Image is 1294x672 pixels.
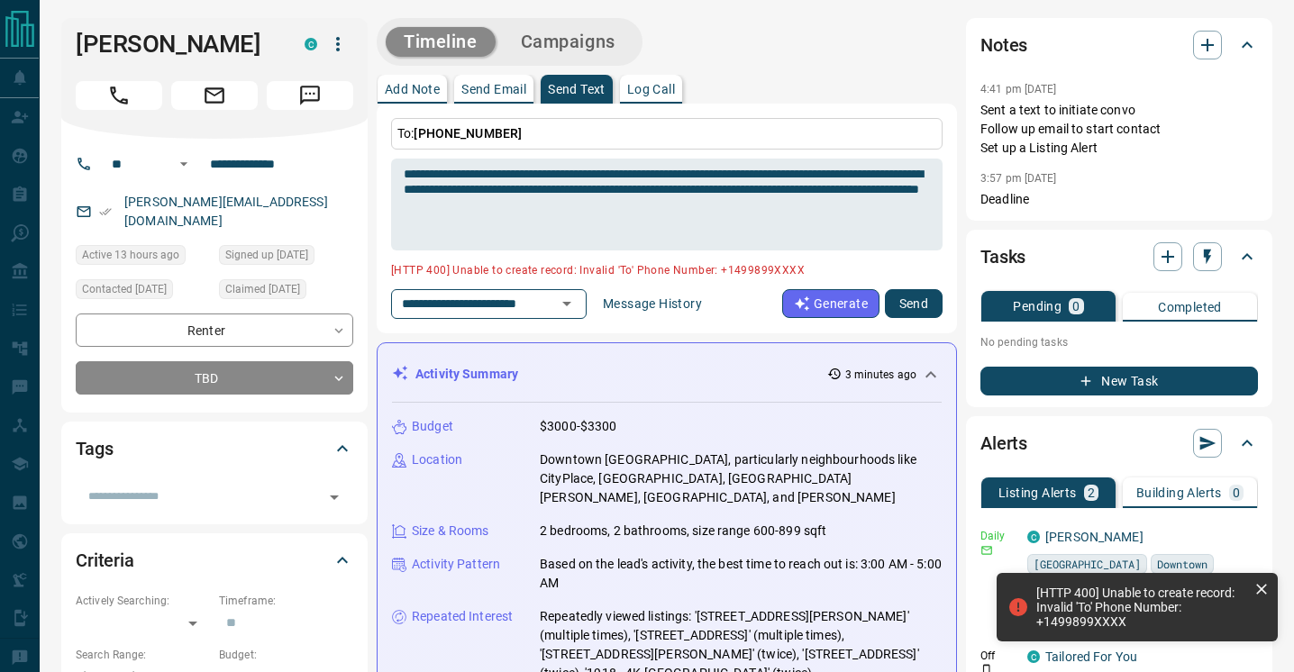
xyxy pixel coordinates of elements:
p: Activity Summary [415,365,518,384]
div: Criteria [76,539,353,582]
span: Downtown [1157,555,1207,573]
div: Renter [76,313,353,347]
p: Send Email [461,83,526,95]
h2: Criteria [76,546,134,575]
p: 3 minutes ago [845,367,916,383]
h1: [PERSON_NAME] [76,30,278,59]
p: Send Text [548,83,606,95]
p: [HTTP 400] Unable to create record: Invalid 'To' Phone Number: +1499899XXXX [391,262,943,280]
p: Search Range: [76,647,210,663]
button: Message History [592,289,713,318]
p: Completed [1158,301,1222,313]
h2: Tasks [980,242,1025,271]
div: Sat Oct 04 2025 [76,279,210,304]
h2: Tags [76,434,113,463]
p: 2 [1088,486,1095,499]
a: [PERSON_NAME][EMAIL_ADDRESS][DOMAIN_NAME] [124,195,328,228]
p: Actively Searching: [76,593,210,609]
div: Activity Summary3 minutes ago [392,358,942,391]
span: [PHONE_NUMBER] [414,126,522,141]
p: Building Alerts [1136,486,1222,499]
div: Notes [980,23,1258,67]
h2: Alerts [980,429,1027,458]
p: 2 bedrooms, 2 bathrooms, size range 600-899 sqft [540,522,826,540]
span: Claimed [DATE] [225,280,300,298]
button: Timeline [386,27,496,57]
span: Call [76,81,162,110]
div: Tasks [980,235,1258,278]
span: Active 13 hours ago [82,246,179,264]
p: Repeated Interest [412,607,513,626]
button: Campaigns [503,27,633,57]
p: 0 [1072,300,1080,313]
p: To: [391,118,943,150]
span: Signed up [DATE] [225,246,308,264]
p: Off [980,648,1016,664]
h2: Notes [980,31,1027,59]
div: TBD [76,361,353,395]
p: Listing Alerts [998,486,1077,499]
p: Location [412,450,462,469]
div: condos.ca [305,38,317,50]
span: Contacted [DATE] [82,280,167,298]
a: [PERSON_NAME] [1045,530,1144,544]
div: Sun Oct 12 2025 [76,245,210,270]
button: Generate [782,289,879,318]
button: New Task [980,367,1258,395]
p: Downtown [GEOGRAPHIC_DATA], particularly neighbourhoods like CityPlace, [GEOGRAPHIC_DATA], [GEOGR... [540,450,942,507]
p: Pending [1013,300,1062,313]
div: Sat Oct 04 2025 [219,279,353,304]
p: 0 [1233,486,1240,499]
p: No pending tasks [980,329,1258,356]
span: [GEOGRAPHIC_DATA] [1034,555,1141,573]
p: Budget: [219,647,353,663]
p: 4:41 pm [DATE] [980,83,1057,95]
div: [HTTP 400] Unable to create record: Invalid 'To' Phone Number: +1499899XXXX [1036,586,1247,629]
p: Timeframe: [219,593,353,609]
div: Tags [76,427,353,470]
svg: Email Verified [99,205,112,218]
p: $3000-$3300 [540,417,616,436]
button: Send [885,289,943,318]
button: Open [554,291,579,316]
p: Budget [412,417,453,436]
p: Size & Rooms [412,522,489,540]
div: Sat Oct 04 2025 [219,245,353,270]
p: Add Note [385,83,440,95]
div: Alerts [980,422,1258,465]
button: Open [322,485,347,510]
p: Activity Pattern [412,555,500,574]
p: Sent a text to initiate convo Follow up email to start contact Set up a Listing Alert [980,101,1258,158]
span: Message [267,81,353,110]
p: Daily [980,528,1016,544]
p: 3:57 pm [DATE] [980,172,1057,185]
p: Log Call [627,83,675,95]
svg: Email [980,544,993,557]
p: Deadline [980,190,1258,209]
div: condos.ca [1027,531,1040,543]
button: Open [173,153,195,175]
span: Email [171,81,258,110]
p: Based on the lead's activity, the best time to reach out is: 3:00 AM - 5:00 AM [540,555,942,593]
